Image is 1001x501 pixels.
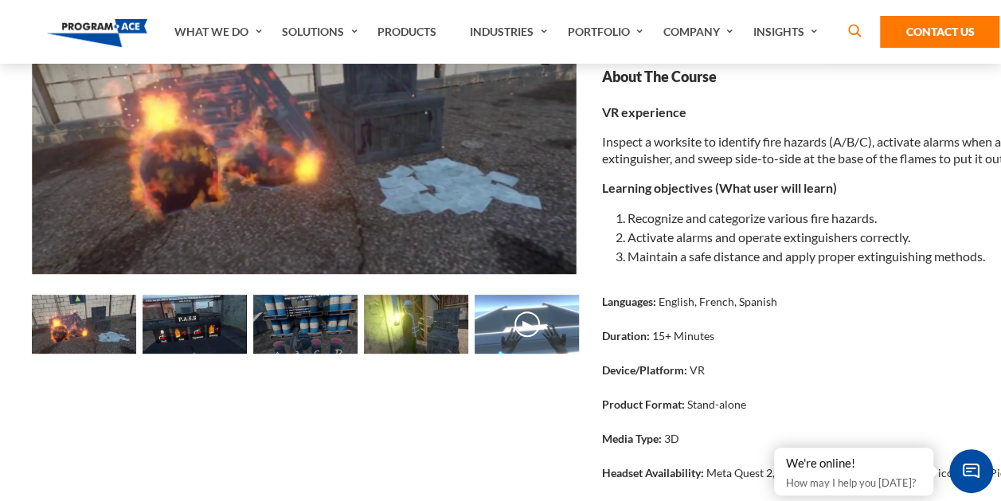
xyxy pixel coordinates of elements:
strong: Device/Platform: [602,363,687,377]
img: Fire Safety VR Training - Preview 5 [364,295,468,354]
p: VR [690,362,705,378]
div: We're online! [786,456,921,472]
img: Fire Safety VR Training - Preview 4 [253,295,358,354]
strong: Product Format: [602,397,685,411]
span: Chat Widget [949,449,993,493]
p: Stand-alone [687,396,746,413]
strong: Languages: [602,295,656,308]
a: Contact Us [880,16,999,48]
strong: Headset Availability: [602,466,704,479]
button: ▶ [514,311,540,337]
img: Fire Safety VR Training - Preview 2 [32,295,136,354]
strong: Duration: [602,329,650,342]
p: 15+ Minutes [652,327,714,344]
p: English, French, Spanish [659,293,777,310]
img: Fire Safety VR Training - Preview 3 [143,295,247,354]
p: How may I help you [DATE]? [786,473,921,492]
p: 3D [664,430,679,447]
img: Program-Ace [47,19,148,47]
img: Fire Safety VR Training - Video 0 [475,295,579,354]
strong: Media Type: [602,432,662,445]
